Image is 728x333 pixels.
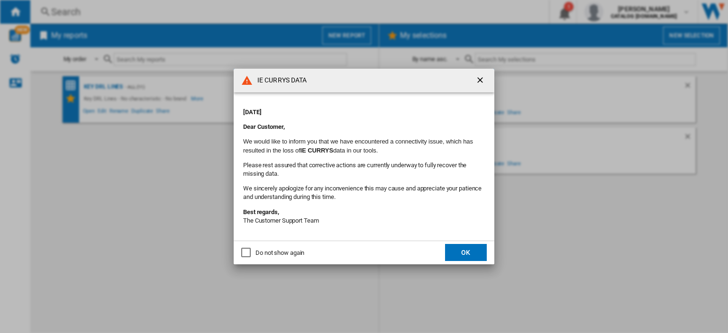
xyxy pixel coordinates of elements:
[445,244,487,261] button: OK
[475,75,487,87] ng-md-icon: getI18NText('BUTTONS.CLOSE_DIALOG')
[243,108,261,116] strong: [DATE]
[243,208,485,225] p: The Customer Support Team
[255,249,304,257] div: Do not show again
[243,138,473,153] font: We would like to inform you that we have encountered a connectivity issue, which has resulted in ...
[333,147,378,154] font: data in our tools.
[241,248,304,257] md-checkbox: Do not show again
[243,184,485,201] p: We sincerely apologize for any inconvenience this may cause and appreciate your patience and unde...
[472,71,491,90] button: getI18NText('BUTTONS.CLOSE_DIALOG')
[300,147,333,154] b: IE CURRYS
[243,123,285,130] strong: Dear Customer,
[243,161,485,178] p: Please rest assured that corrective actions are currently underway to fully recover the missing d...
[243,208,279,216] strong: Best regards,
[253,76,307,85] h4: IE CURRYS DATA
